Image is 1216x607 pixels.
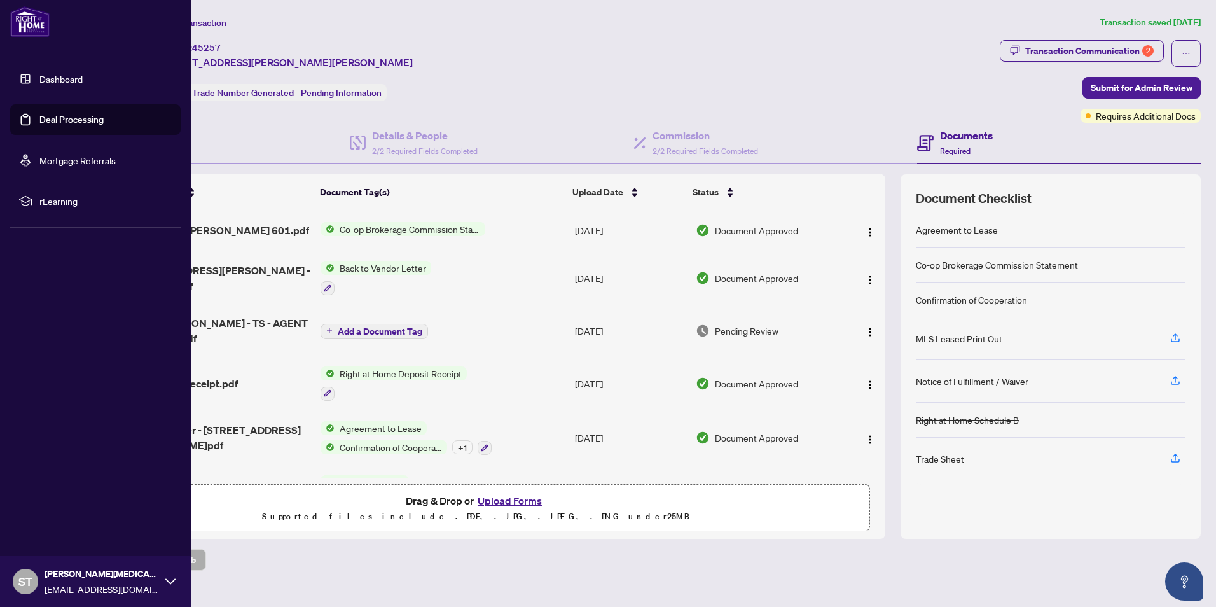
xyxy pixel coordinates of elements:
img: Document Status [696,223,710,237]
button: Logo [860,321,880,341]
img: logo [10,6,50,37]
td: [DATE] [570,210,691,251]
img: Status Icon [321,222,335,236]
td: [DATE] [570,356,691,411]
img: Logo [865,380,875,390]
button: Open asap [1165,562,1203,601]
span: Document Approved [715,377,798,391]
img: Status Icon [321,475,335,489]
span: [PERSON_NAME][MEDICAL_DATA] [45,567,159,581]
span: Trade Number Generated - Pending Information [192,87,382,99]
img: Document Status [696,377,710,391]
div: Notice of Fulfillment / Waiver [916,374,1028,388]
span: Drag & Drop or [406,492,546,509]
img: Status Icon [321,421,335,435]
span: Add a Document Tag [338,327,422,336]
span: Confirmation of Cooperation [335,440,447,454]
span: ST [18,573,32,590]
span: Deposit Cheque [335,475,409,489]
span: rLearning [39,194,172,208]
span: Submit for Admin Review [1091,78,1192,98]
button: Upload Forms [474,492,546,509]
button: Status IconDeposit Cheque [321,475,409,510]
button: Status IconBack to Vendor Letter [321,261,431,295]
h4: Commission [653,128,758,143]
a: Dashboard [39,73,83,85]
span: 2/2 Required Fields Completed [653,146,758,156]
td: [DATE] [570,411,691,466]
div: Co-op Brokerage Commission Statement [916,258,1078,272]
span: [EMAIL_ADDRESS][DOMAIN_NAME] [45,582,159,596]
span: Pending Review [715,324,778,338]
span: Co-op Brokerage Commission Statement [335,222,485,236]
button: Logo [860,220,880,241]
div: + 1 [452,440,473,454]
article: Transaction saved [DATE] [1100,15,1201,30]
th: Document Tag(s) [315,174,567,210]
span: Back to Vendor Letter [335,261,431,275]
span: Document Approved [715,223,798,237]
button: Logo [860,373,880,394]
span: Document Checklist [916,190,1032,207]
span: plus [326,328,333,334]
p: Supported files include .PDF, .JPG, .JPEG, .PNG under 25 MB [90,509,862,524]
img: Document Status [696,431,710,445]
button: Submit for Admin Review [1082,77,1201,99]
span: 601-50 [PERSON_NAME] - TS - AGENT TO REVIEW.pdf [125,316,310,346]
span: ellipsis [1182,49,1191,58]
span: Agreement to Lease [335,421,427,435]
span: INVOICE - 50 [PERSON_NAME] 601.pdf [125,223,309,238]
img: Status Icon [321,261,335,275]
h4: Documents [940,128,993,143]
img: Logo [865,275,875,285]
div: Status: [158,84,387,101]
div: Transaction Communication [1025,41,1154,61]
div: MLS Leased Print Out [916,331,1002,345]
img: Status Icon [321,440,335,454]
span: Drag & Drop orUpload FormsSupported files include .PDF, .JPG, .JPEG, .PNG under25MB [82,485,869,532]
img: Document Status [696,271,710,285]
td: [DATE] [570,305,691,356]
img: Document Status [696,324,710,338]
button: Add a Document Tag [321,324,428,339]
button: Logo [860,428,880,448]
img: Logo [865,327,875,337]
img: Status Icon [321,366,335,380]
th: Upload Date [567,174,688,210]
h4: Details & People [372,128,478,143]
img: Logo [865,227,875,237]
span: Requires Additional Docs [1096,109,1196,123]
span: Upload Date [572,185,623,199]
button: Transaction Communication2 [1000,40,1164,62]
div: Trade Sheet [916,452,964,466]
button: Status IconAgreement to LeaseStatus IconConfirmation of Cooperation+1 [321,421,492,456]
td: [DATE] [570,465,691,520]
div: Right at Home Schedule B [916,413,1019,427]
div: Confirmation of Cooperation [916,293,1027,307]
th: (7) File Name [120,174,315,210]
button: Add a Document Tag [321,323,428,339]
span: Right at Home Deposit Receipt [335,366,467,380]
span: Sign Back Offer - [STREET_ADDRESS][PERSON_NAME]pdf [125,422,310,453]
span: 45257 [192,42,221,53]
button: Logo [860,268,880,288]
span: 2/2 Required Fields Completed [372,146,478,156]
a: Deal Processing [39,114,104,125]
span: Document Approved [715,271,798,285]
span: View Transaction [158,17,226,29]
div: Agreement to Lease [916,223,998,237]
button: Status IconCo-op Brokerage Commission Statement [321,222,485,236]
div: 2 [1142,45,1154,57]
span: Required [940,146,971,156]
button: Status IconRight at Home Deposit Receipt [321,366,467,401]
img: Logo [865,435,875,445]
span: Document Approved [715,431,798,445]
span: Status [693,185,719,199]
a: Mortgage Referrals [39,155,116,166]
th: Status [687,174,838,210]
span: [STREET_ADDRESS][PERSON_NAME][PERSON_NAME] [158,55,413,70]
span: [STREET_ADDRESS][PERSON_NAME] - BTV Letter.pdf [125,263,310,293]
td: [DATE] [570,251,691,305]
